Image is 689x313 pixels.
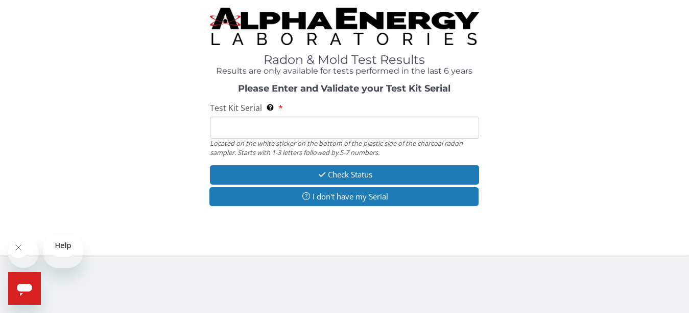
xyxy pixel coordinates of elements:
button: Check Status [210,165,480,184]
img: TightCrop.jpg [210,8,480,45]
span: Test Kit Serial [210,102,262,114]
strong: Please Enter and Validate your Test Kit Serial [238,83,450,94]
div: Located on the white sticker on the bottom of the plastic side of the charcoal radon sampler. Sta... [210,139,480,158]
iframe: Close message [8,237,39,268]
iframe: Message from company [43,234,83,268]
iframe: Button to launch messaging window [8,272,41,305]
button: I don't have my Serial [209,187,479,206]
h4: Results are only available for tests performed in the last 6 years [210,66,480,76]
h1: Radon & Mold Test Results [210,53,480,66]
